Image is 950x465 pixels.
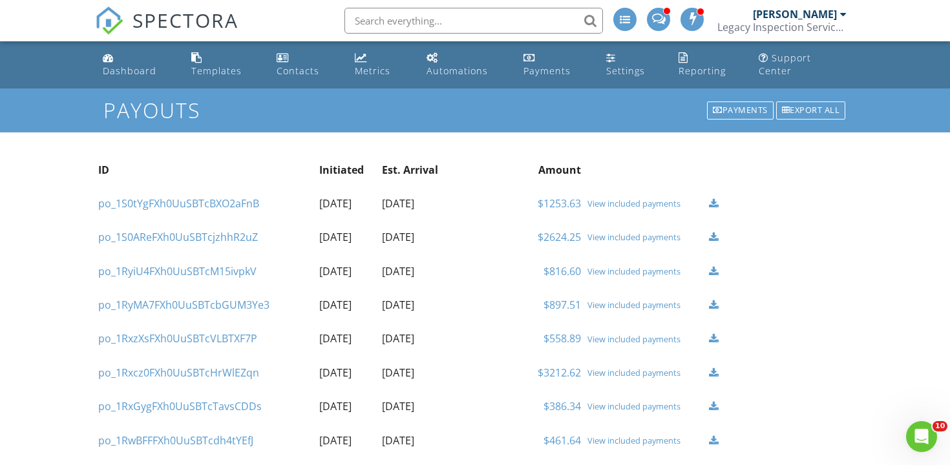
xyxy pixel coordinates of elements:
div: Metrics [355,65,390,77]
td: [DATE] [379,187,456,220]
a: $2624.25 [538,230,581,244]
th: Est. Arrival [379,153,456,187]
a: $3212.62 [538,366,581,380]
iframe: Intercom live chat [906,421,937,452]
span: 10 [933,421,947,431]
td: [DATE] [379,322,456,355]
a: View included payments [587,367,702,378]
div: Dashboard [103,65,156,77]
a: Automations (Advanced) [421,46,508,83]
div: Support Center [759,52,811,77]
td: [DATE] [379,288,456,322]
a: po_1S0tYgFXh0UuSBTcBXO2aFnB [98,196,259,211]
a: po_1S0AReFXh0UuSBTcjzhhR2uZ [98,230,258,244]
div: Settings [606,65,645,77]
a: View included payments [587,435,702,446]
a: $897.51 [544,298,581,312]
input: Search everything... [344,8,603,34]
td: [DATE] [316,424,379,457]
a: Settings [601,46,663,83]
div: [PERSON_NAME] [753,8,837,21]
a: $386.34 [544,399,581,413]
img: The Best Home Inspection Software - Spectora [95,6,123,35]
a: po_1RwBFFFXh0UuSBTcdh4tYEfJ [98,433,253,448]
div: Reporting [679,65,726,77]
a: Dashboard [98,46,176,83]
a: View included payments [587,334,702,344]
div: Legacy Inspection Services, LLC. [717,21,847,34]
td: [DATE] [316,322,379,355]
td: [DATE] [379,356,456,389]
td: [DATE] [316,288,379,322]
td: [DATE] [379,389,456,423]
div: Templates [191,65,242,77]
a: View included payments [587,300,702,310]
th: ID [95,153,316,187]
a: Payments [706,100,775,121]
div: Contacts [277,65,319,77]
div: Payments [707,101,774,119]
a: $558.89 [544,331,581,346]
div: Export all [776,101,846,119]
a: Export all [775,100,847,121]
td: [DATE] [379,254,456,288]
a: View included payments [587,401,702,411]
a: $816.60 [544,264,581,278]
a: po_1RyMA7FXh0UuSBTcbGUM3Ye3 [98,298,269,312]
div: Payments [523,65,571,77]
td: [DATE] [379,424,456,457]
a: View included payments [587,266,702,276]
span: SPECTORA [132,6,238,34]
div: Automations [427,65,488,77]
th: Amount [455,153,584,187]
a: po_1RyiU4FXh0UuSBTcM15ivpkV [98,264,257,278]
a: po_1RxzXsFXh0UuSBTcVLBTXF7P [98,331,257,346]
td: [DATE] [316,356,379,389]
td: [DATE] [316,254,379,288]
a: $461.64 [544,433,581,448]
td: [DATE] [379,220,456,254]
a: Templates [186,46,261,83]
a: Contacts [271,46,340,83]
td: [DATE] [316,220,379,254]
a: Support Center [754,46,852,83]
a: Payments [518,46,591,83]
td: [DATE] [316,389,379,423]
a: View included payments [587,198,702,209]
td: [DATE] [316,187,379,220]
a: po_1RxGygFXh0UuSBTcTavsCDDs [98,399,262,413]
a: Reporting [673,46,744,83]
a: View included payments [587,232,702,242]
th: Initiated [316,153,379,187]
a: SPECTORA [95,17,238,45]
h1: Payouts [103,99,847,121]
a: $1253.63 [538,196,581,211]
a: Metrics [350,46,411,83]
a: po_1Rxcz0FXh0UuSBTcHrWlEZqn [98,366,259,380]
